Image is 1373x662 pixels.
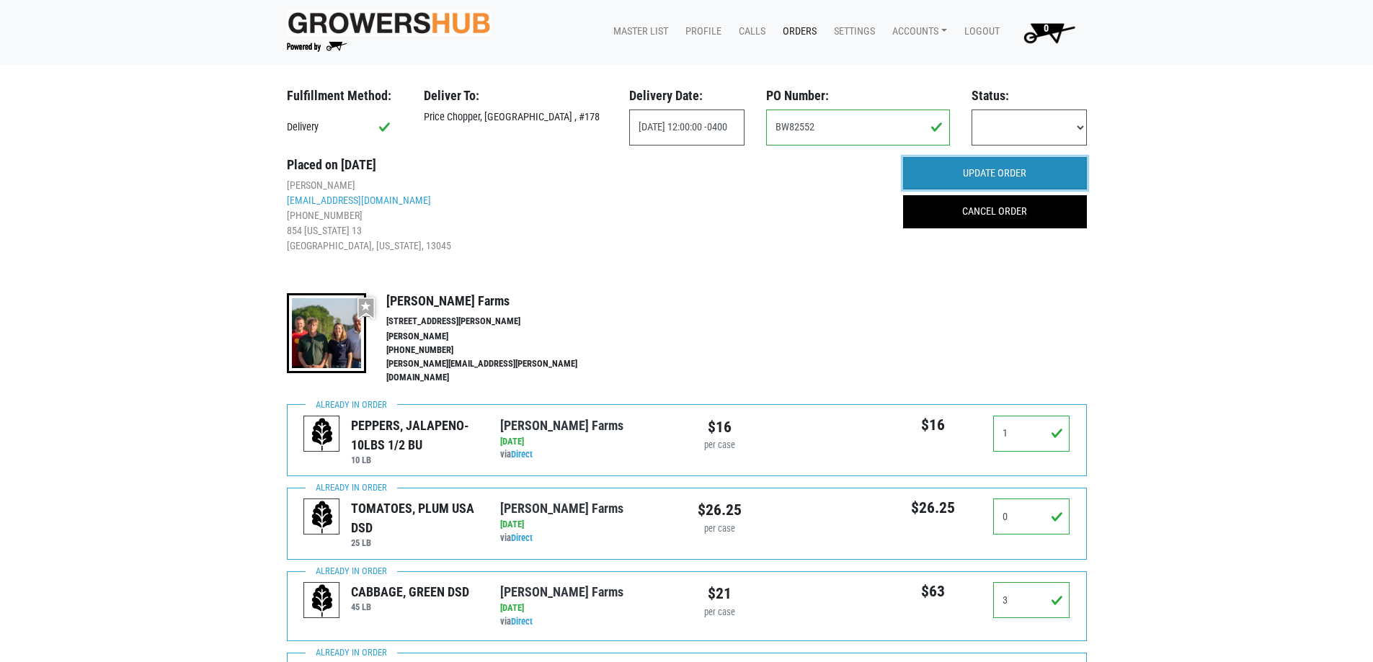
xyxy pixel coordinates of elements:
[304,583,340,619] img: placeholder-variety-43d6402dacf2d531de610a020419775a.svg
[698,439,742,452] div: per case
[500,518,675,545] div: via
[500,601,675,615] div: [DATE]
[287,9,492,36] img: original-fc7597fdc6adbb9d0e2ae620e786d1a2.jpg
[351,498,479,537] div: TOMATOES, PLUM USA DSD
[511,616,533,627] a: Direct
[698,416,742,439] div: $16
[424,88,608,104] h3: Deliver To:
[629,109,745,146] input: Select Date
[894,582,972,601] h5: $63
[698,498,742,522] div: $26.25
[511,532,533,543] a: Direct
[629,88,745,104] h3: Delivery Date:
[351,416,479,455] div: PEPPERS, JALAPENO- 10LBS 1/2 BU
[287,293,366,372] img: thumbnail-8a08f3346781c529aa742b86dead986c.jpg
[698,522,742,536] div: per case
[894,498,972,517] h5: $26.25
[1044,22,1049,35] span: 0
[386,330,608,344] li: [PERSON_NAME]
[386,315,608,328] li: [STREET_ADDRESS][PERSON_NAME]
[500,418,623,433] a: [PERSON_NAME] Farms
[500,518,675,532] div: [DATE]
[304,416,340,452] img: placeholder-variety-43d6402dacf2d531de610a020419775a.svg
[894,416,972,434] h5: $16
[500,501,623,516] a: [PERSON_NAME] Farms
[511,449,533,460] a: Direct
[766,88,950,104] h3: PO Number:
[698,582,742,605] div: $21
[386,293,608,309] h4: [PERSON_NAME] Farms
[1005,18,1087,47] a: 0
[822,18,881,45] a: Settings
[674,18,727,45] a: Profile
[386,344,608,357] li: [PHONE_NUMBER]
[351,582,469,601] div: CABBAGE, GREEN DSD
[500,601,675,629] div: via
[500,435,675,462] div: via
[351,601,469,612] h6: 45 LB
[698,606,742,619] div: per case
[1017,18,1081,47] img: Cart
[903,157,1087,190] input: UPDATE ORDER
[287,223,881,238] li: 854 [US_STATE] 13
[602,18,674,45] a: Master List
[287,88,402,104] h3: Fulfillment Method:
[287,157,881,173] h3: Placed on [DATE]
[304,499,340,535] img: placeholder-variety-43d6402dacf2d531de610a020419775a.svg
[500,435,675,449] div: [DATE]
[287,238,881,254] li: [GEOGRAPHIC_DATA], [US_STATE], 13045
[287,42,347,52] img: Powered by Big Wheelbarrow
[413,109,618,125] div: Price Chopper, [GEOGRAPHIC_DATA] , #178
[287,194,431,206] a: [EMAIL_ADDRESS][DOMAIN_NAME]
[500,584,623,599] a: [PERSON_NAME] Farms
[771,18,822,45] a: Orders
[881,18,953,45] a: Accounts
[727,18,771,45] a: Calls
[386,357,608,385] li: [PERSON_NAME][EMAIL_ADDRESS][PERSON_NAME][DOMAIN_NAME]
[903,195,1087,228] a: CANCEL ORDER
[972,88,1087,104] h3: Status:
[287,208,881,223] li: [PHONE_NUMBER]
[993,498,1070,534] input: Qty
[993,582,1070,618] input: Qty
[351,455,479,465] h6: 10 LB
[993,416,1070,452] input: Qty
[287,178,881,193] li: [PERSON_NAME]
[351,537,479,548] h6: 25 LB
[953,18,1005,45] a: Logout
